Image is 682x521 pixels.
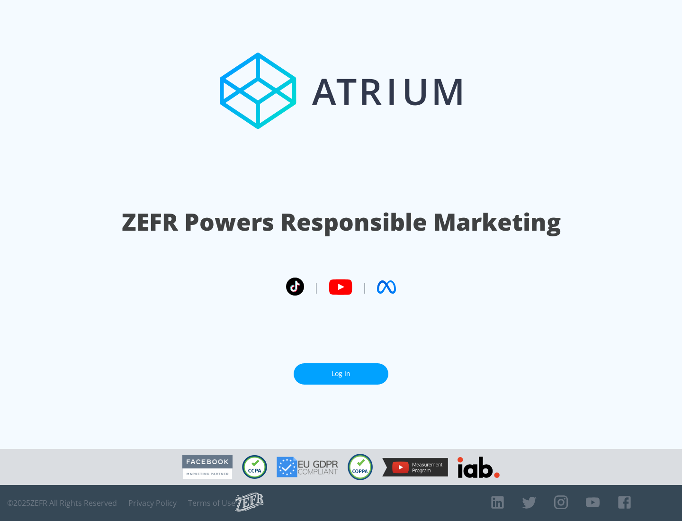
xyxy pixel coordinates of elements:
img: Facebook Marketing Partner [182,455,233,479]
h1: ZEFR Powers Responsible Marketing [122,206,561,238]
a: Terms of Use [188,498,235,508]
a: Log In [294,363,388,385]
img: COPPA Compliant [348,454,373,480]
img: YouTube Measurement Program [382,458,448,476]
span: | [314,280,319,294]
a: Privacy Policy [128,498,177,508]
img: CCPA Compliant [242,455,267,479]
img: IAB [458,457,500,478]
span: | [362,280,368,294]
span: © 2025 ZEFR All Rights Reserved [7,498,117,508]
img: GDPR Compliant [277,457,338,477]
